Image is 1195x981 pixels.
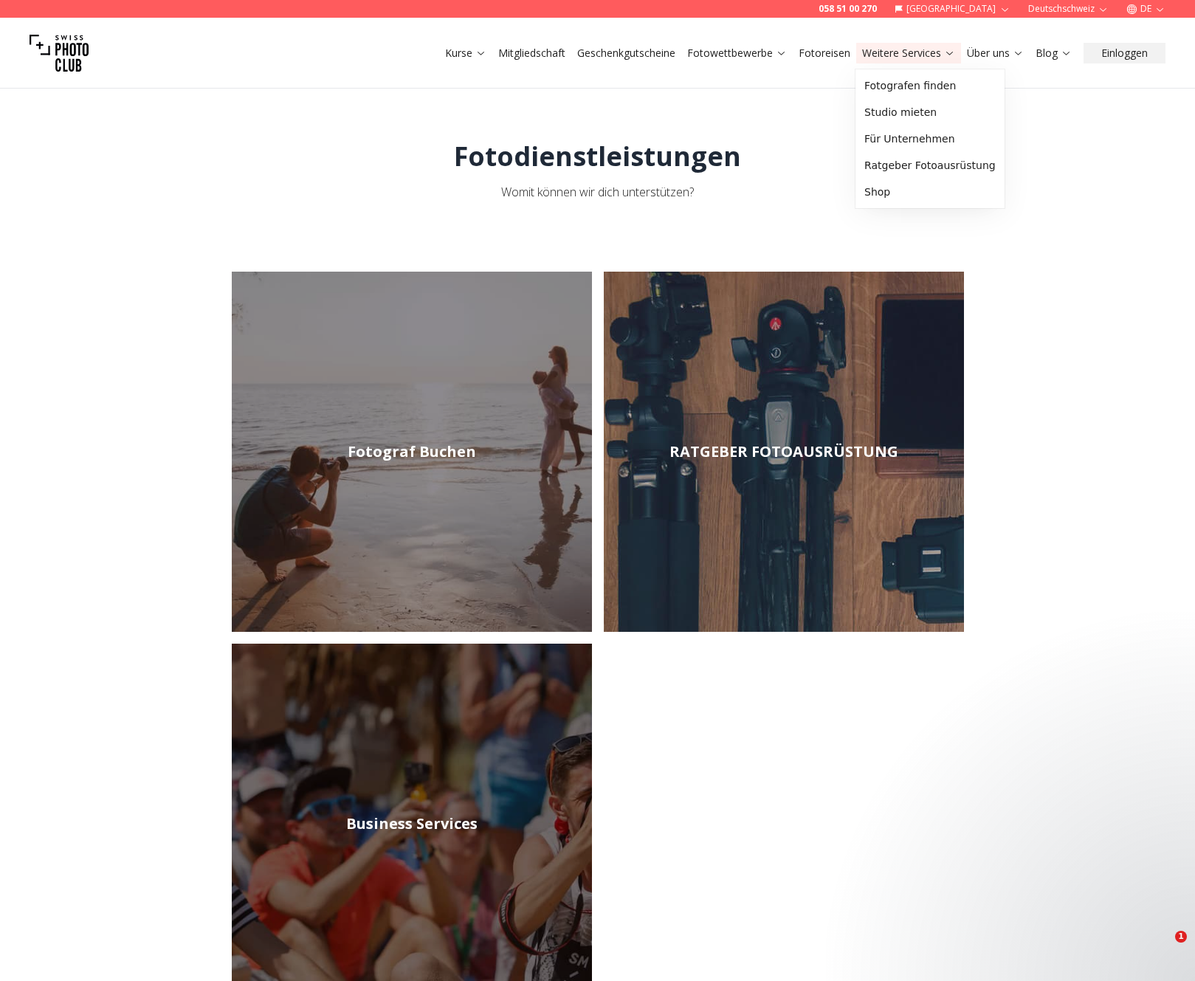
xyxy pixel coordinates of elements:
[858,152,1002,179] a: Ratgeber Fotoausrüstung
[571,43,681,63] button: Geschenkgutscheine
[967,46,1024,61] a: Über uns
[30,24,89,83] img: Swiss photo club
[858,125,1002,152] a: Für Unternehmen
[858,179,1002,205] a: Shop
[858,99,1002,125] a: Studio mieten
[232,272,592,632] img: Fotograf Buchen
[961,43,1030,63] button: Über uns
[604,272,964,632] a: RATGEBER FOTOAUSRÜSTUNG
[439,43,492,63] button: Kurse
[1036,46,1072,61] a: Blog
[501,184,694,200] span: Womit können wir dich unterstützen?
[1145,931,1180,966] iframe: Intercom live chat
[862,46,955,61] a: Weitere Services
[799,46,850,61] a: Fotoreisen
[819,3,877,15] a: 058 51 00 270
[348,441,476,462] h2: Fotograf Buchen
[1030,43,1078,63] button: Blog
[793,43,856,63] button: Fotoreisen
[669,441,898,462] h2: RATGEBER FOTOAUSRÜSTUNG
[492,43,571,63] button: Mitgliedschaft
[1175,931,1187,943] span: 1
[346,813,478,834] h2: Business Services
[681,43,793,63] button: Fotowettbewerbe
[858,72,1002,99] a: Fotografen finden
[498,46,565,61] a: Mitgliedschaft
[445,46,486,61] a: Kurse
[1084,43,1165,63] button: Einloggen
[687,46,787,61] a: Fotowettbewerbe
[454,142,741,171] h1: Fotodienstleistungen
[577,46,675,61] a: Geschenkgutscheine
[856,43,961,63] button: Weitere Services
